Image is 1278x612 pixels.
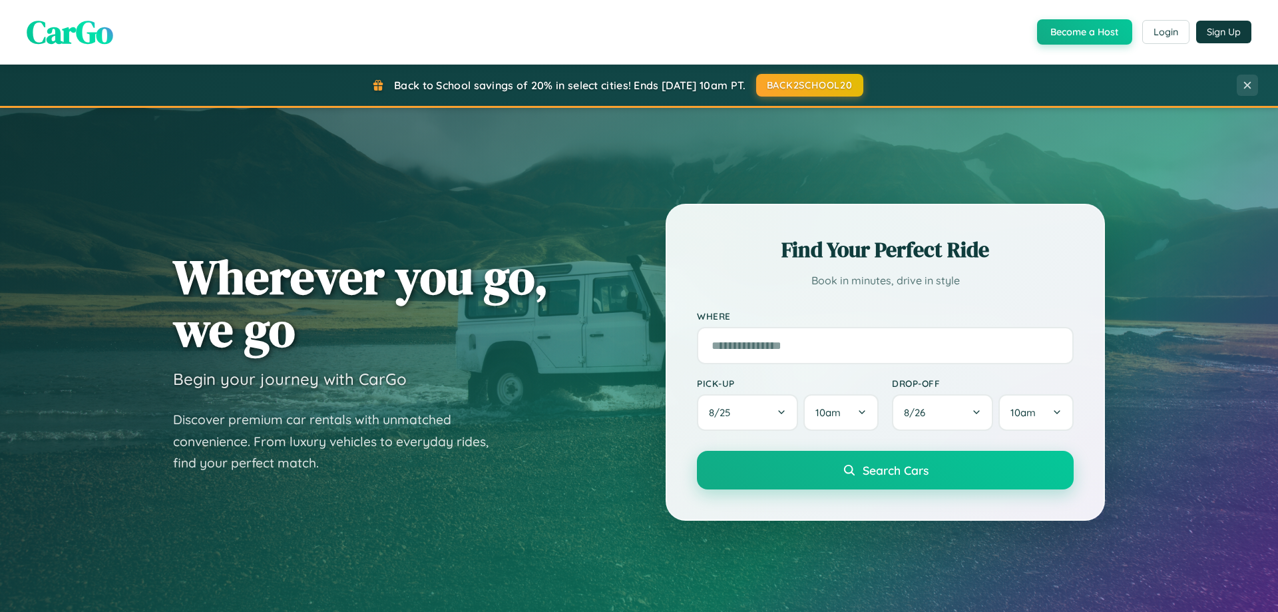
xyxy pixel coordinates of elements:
button: Become a Host [1037,19,1132,45]
span: 10am [815,406,841,419]
h1: Wherever you go, we go [173,250,548,356]
p: Book in minutes, drive in style [697,271,1074,290]
button: 10am [803,394,879,431]
span: Search Cars [863,463,929,477]
span: Back to School savings of 20% in select cities! Ends [DATE] 10am PT. [394,79,745,92]
button: Sign Up [1196,21,1251,43]
button: 8/26 [892,394,993,431]
button: Search Cars [697,451,1074,489]
label: Pick-up [697,378,879,389]
button: BACK2SCHOOL20 [756,74,863,97]
button: 10am [998,394,1074,431]
span: CarGo [27,10,113,54]
span: 8 / 25 [709,406,737,419]
h3: Begin your journey with CarGo [173,369,407,389]
h2: Find Your Perfect Ride [697,235,1074,264]
span: 10am [1010,406,1036,419]
p: Discover premium car rentals with unmatched convenience. From luxury vehicles to everyday rides, ... [173,409,506,474]
span: 8 / 26 [904,406,932,419]
button: Login [1142,20,1189,44]
label: Drop-off [892,378,1074,389]
label: Where [697,310,1074,322]
button: 8/25 [697,394,798,431]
